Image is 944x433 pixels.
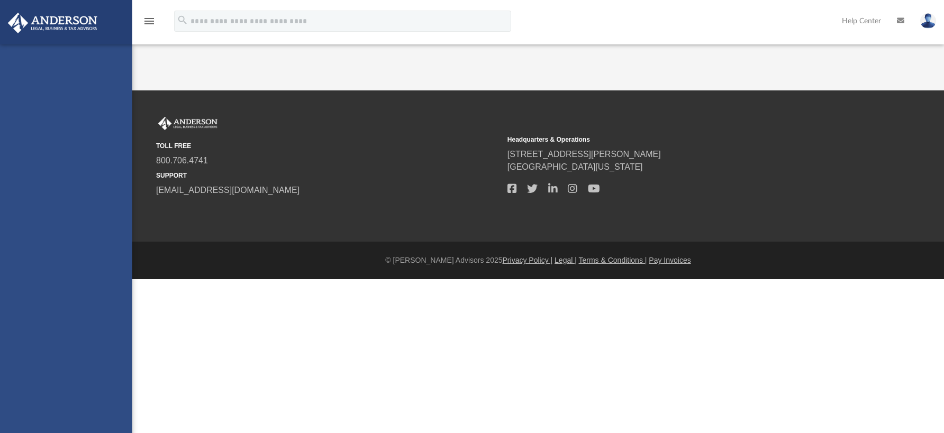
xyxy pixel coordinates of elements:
small: SUPPORT [156,171,500,180]
img: User Pic [920,13,936,29]
a: Pay Invoices [649,256,691,264]
img: Anderson Advisors Platinum Portal [5,13,101,33]
a: [GEOGRAPHIC_DATA][US_STATE] [507,162,643,171]
small: TOLL FREE [156,141,500,151]
small: Headquarters & Operations [507,135,851,144]
a: [STREET_ADDRESS][PERSON_NAME] [507,150,661,159]
div: © [PERSON_NAME] Advisors 2025 [132,255,944,266]
a: Terms & Conditions | [579,256,647,264]
a: Privacy Policy | [503,256,553,264]
i: search [177,14,188,26]
img: Anderson Advisors Platinum Portal [156,117,220,131]
a: 800.706.4741 [156,156,208,165]
i: menu [143,15,156,27]
a: [EMAIL_ADDRESS][DOMAIN_NAME] [156,186,299,195]
a: Legal | [555,256,577,264]
a: menu [143,20,156,27]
